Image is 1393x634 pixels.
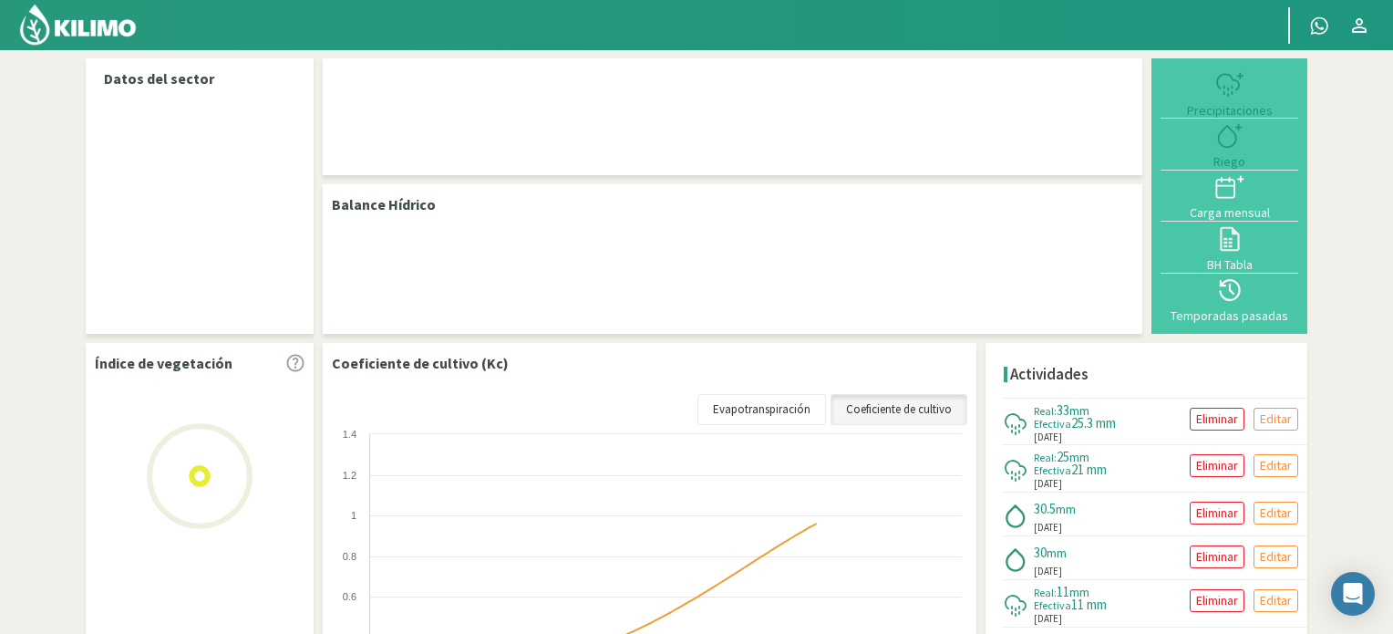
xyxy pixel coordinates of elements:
span: Efectiva [1034,463,1071,477]
text: 1 [351,510,356,521]
span: 30.5 [1034,500,1056,517]
div: Open Intercom Messenger [1331,572,1375,616]
span: [DATE] [1034,520,1062,535]
button: Editar [1254,589,1298,612]
span: mm [1069,402,1089,419]
span: 11 [1057,583,1069,600]
button: Temporadas pasadas [1161,274,1298,325]
text: 0.6 [343,591,356,602]
button: Carga mensual [1161,171,1298,222]
span: 25 [1057,448,1069,465]
p: Balance Hídrico [332,193,436,215]
button: BH Tabla [1161,222,1298,273]
button: Eliminar [1190,408,1244,431]
button: Eliminar [1190,589,1244,612]
span: 33 [1057,401,1069,419]
h4: Actividades [1010,366,1089,383]
p: Editar [1260,546,1292,567]
span: [DATE] [1034,430,1062,445]
p: Coeficiente de cultivo (Kc) [332,352,509,374]
button: Riego [1161,119,1298,170]
button: Eliminar [1190,454,1244,477]
span: [DATE] [1034,611,1062,627]
a: Coeficiente de cultivo [831,394,967,425]
a: Evapotranspiración [697,394,826,425]
p: Eliminar [1196,455,1238,476]
span: [DATE] [1034,564,1062,579]
span: mm [1069,584,1089,600]
div: Riego [1166,155,1293,168]
img: Loading... [108,385,291,567]
div: Temporadas pasadas [1166,309,1293,322]
text: 0.8 [343,551,356,562]
p: Editar [1260,455,1292,476]
span: 11 mm [1071,596,1107,613]
p: Editar [1260,503,1292,524]
div: Carga mensual [1166,206,1293,219]
span: Efectiva [1034,598,1071,612]
span: 25.3 mm [1071,414,1116,431]
p: Eliminar [1196,590,1238,611]
button: Editar [1254,454,1298,477]
span: mm [1069,449,1089,465]
button: Precipitaciones [1161,68,1298,119]
text: 1.2 [343,470,356,481]
p: Índice de vegetación [95,352,232,374]
span: Real: [1034,586,1057,599]
span: mm [1056,501,1076,517]
span: Efectiva [1034,417,1071,431]
button: Editar [1254,408,1298,431]
span: [DATE] [1034,476,1062,492]
p: Editar [1260,590,1292,611]
img: Kilimo [18,3,138,47]
text: 1.4 [343,429,356,440]
button: Editar [1254,502,1298,525]
p: Datos del sector [104,68,295,89]
span: Real: [1034,404,1057,418]
p: Editar [1260,409,1292,430]
div: BH Tabla [1166,258,1293,271]
span: 21 mm [1071,461,1107,478]
div: Precipitaciones [1166,104,1293,117]
span: mm [1047,545,1067,561]
button: Eliminar [1190,502,1244,525]
p: Eliminar [1196,546,1238,567]
p: Eliminar [1196,503,1238,524]
button: Eliminar [1190,546,1244,568]
button: Editar [1254,546,1298,568]
p: Eliminar [1196,409,1238,430]
span: Real: [1034,451,1057,464]
span: 30 [1034,544,1047,561]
